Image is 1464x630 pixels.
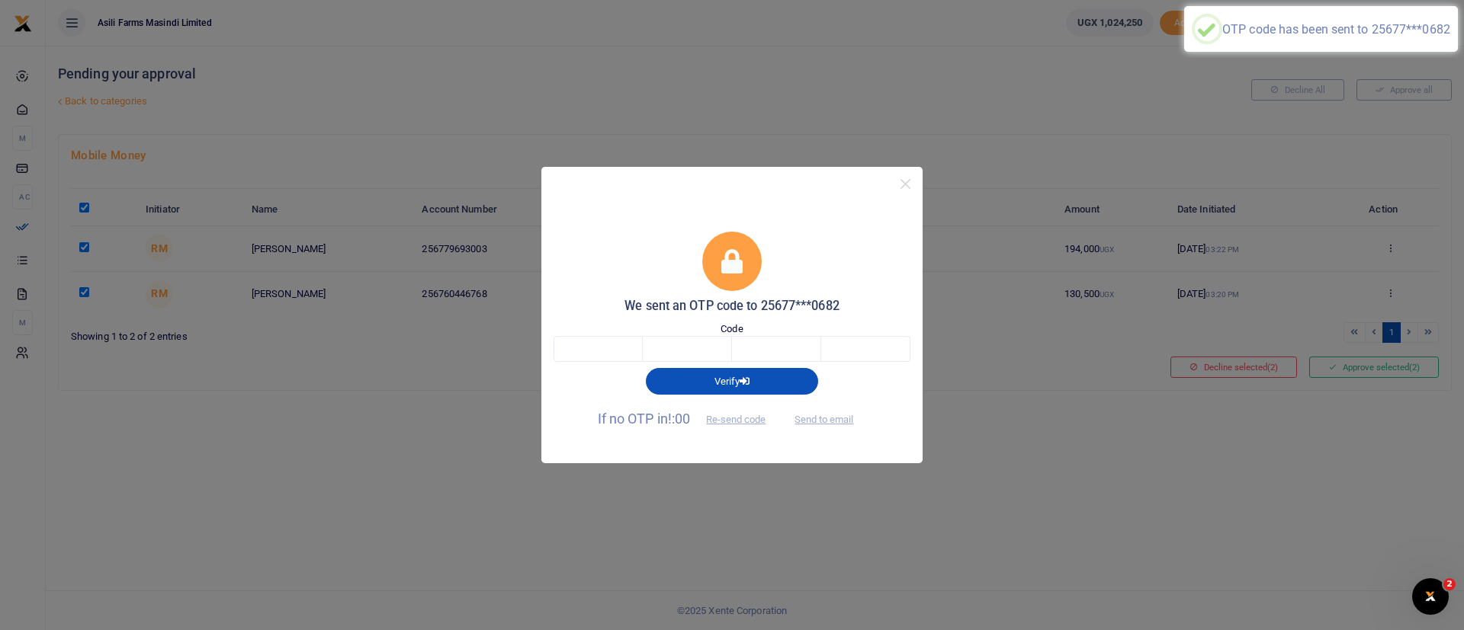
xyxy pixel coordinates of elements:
label: Code [721,321,743,337]
span: 2 [1443,578,1456,590]
span: !:00 [668,411,690,427]
button: Close [894,173,917,195]
iframe: Intercom live chat [1412,578,1449,615]
button: Verify [646,368,818,394]
span: If no OTP in [598,411,779,427]
div: OTP code has been sent to 25677***0682 [1222,22,1450,37]
h5: We sent an OTP code to 25677***0682 [554,299,910,314]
